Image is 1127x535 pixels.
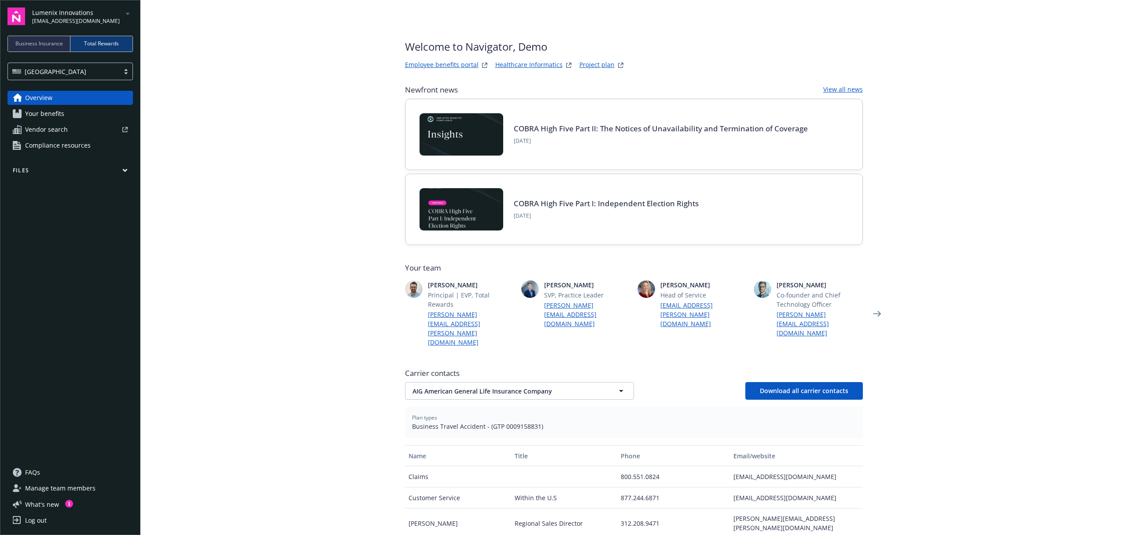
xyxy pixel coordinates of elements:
div: 1 [65,500,73,508]
a: Your benefits [7,107,133,121]
div: 800.551.0824 [617,466,730,487]
span: [DATE] [514,137,808,145]
div: Within the U.S [511,487,617,509]
a: Compliance resources [7,138,133,152]
a: [PERSON_NAME][EMAIL_ADDRESS][DOMAIN_NAME] [544,301,630,328]
a: striveWebsite [479,60,490,71]
img: photo [637,280,655,298]
button: Download all carrier contacts [745,382,863,400]
div: Name [409,451,508,461]
span: [GEOGRAPHIC_DATA] [25,67,86,76]
span: [GEOGRAPHIC_DATA] [12,67,115,76]
span: Download all carrier contacts [760,386,848,395]
span: Welcome to Navigator , Demo [405,39,626,55]
span: Carrier contacts [405,368,863,379]
span: Business Travel Accident - (GTP 0009158831) [412,422,856,431]
button: Phone [617,445,730,466]
span: Your benefits [25,107,64,121]
a: arrowDropDown [122,8,133,19]
span: [PERSON_NAME] [544,280,630,290]
button: AIG American General Life Insurance Company [405,382,634,400]
span: Total Rewards [84,40,119,48]
span: [DATE] [514,212,699,220]
span: Compliance resources [25,138,91,152]
span: Business Insurance [15,40,63,48]
img: photo [405,280,423,298]
img: photo [521,280,539,298]
div: 877.244.6871 [617,487,730,509]
a: Healthcare Informatics [495,60,563,71]
span: Lumenix Innovations [32,8,120,17]
img: photo [754,280,771,298]
div: Phone [621,451,726,461]
div: Customer Service [405,487,511,509]
a: Employee benefits portal [405,60,479,71]
button: Lumenix Innovations[EMAIL_ADDRESS][DOMAIN_NAME]arrowDropDown [32,7,133,25]
span: Principal | EVP, Total Rewards [428,290,514,309]
a: FAQs [7,465,133,479]
span: [PERSON_NAME] [777,280,863,290]
div: [EMAIL_ADDRESS][DOMAIN_NAME] [730,466,862,487]
div: Log out [25,513,47,528]
a: [PERSON_NAME][EMAIL_ADDRESS][DOMAIN_NAME] [777,310,863,338]
a: Next [870,307,884,321]
button: Title [511,445,617,466]
a: Overview [7,91,133,105]
div: Email/website [733,451,859,461]
span: Overview [25,91,52,105]
span: Manage team members [25,481,96,495]
span: SVP, Practice Leader [544,290,630,300]
a: [EMAIL_ADDRESS][PERSON_NAME][DOMAIN_NAME] [660,301,747,328]
span: [PERSON_NAME] [428,280,514,290]
div: [EMAIL_ADDRESS][DOMAIN_NAME] [730,487,862,509]
span: [EMAIL_ADDRESS][DOMAIN_NAME] [32,17,120,25]
button: What's new1 [7,500,73,509]
img: navigator-logo.svg [7,7,25,25]
button: Email/website [730,445,862,466]
a: Project plan [579,60,615,71]
a: View all news [823,85,863,95]
span: Plan types [412,414,856,422]
span: Vendor search [25,123,68,137]
img: BLOG-Card Image - Compliance - COBRA High Five Pt 1 07-18-25.jpg [420,188,503,230]
a: COBRA High Five Part II: The Notices of Unavailability and Termination of Coverage [514,123,808,134]
a: COBRA High Five Part I: Independent Election Rights [514,198,699,208]
div: Claims [405,466,511,487]
span: What ' s new [25,500,59,509]
a: springbukWebsite [563,60,574,71]
span: [PERSON_NAME] [660,280,747,290]
a: Vendor search [7,123,133,137]
a: projectPlanWebsite [615,60,626,71]
img: Card Image - EB Compliance Insights.png [420,113,503,156]
span: AIG American General Life Insurance Company [412,386,596,396]
button: Name [405,445,511,466]
span: Co-founder and Chief Technology Officer [777,290,863,309]
span: Your team [405,263,863,273]
a: [PERSON_NAME][EMAIL_ADDRESS][PERSON_NAME][DOMAIN_NAME] [428,310,514,347]
button: Files [7,167,133,178]
a: Manage team members [7,481,133,495]
div: Title [515,451,614,461]
span: FAQs [25,465,40,479]
span: Newfront news [405,85,458,95]
span: Head of Service [660,290,747,300]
